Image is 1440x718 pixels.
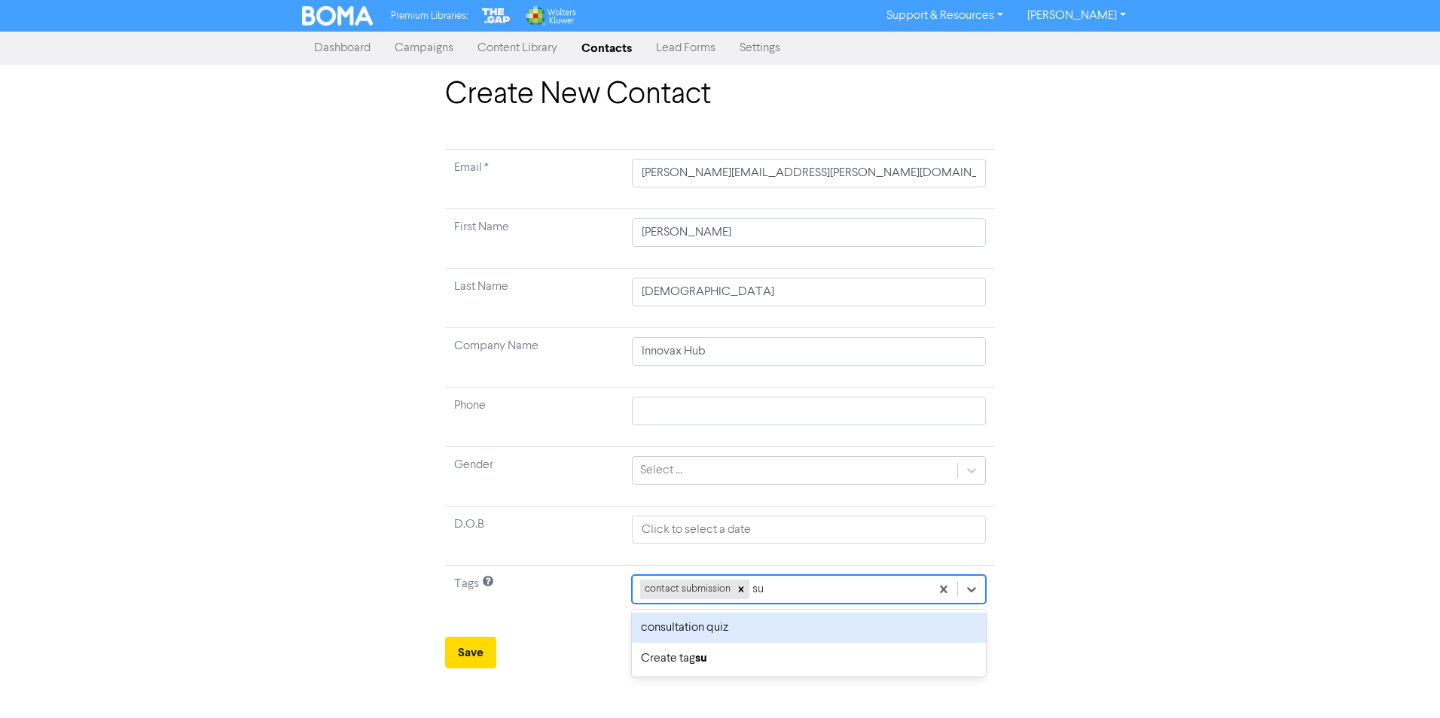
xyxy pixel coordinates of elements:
div: consultation quiz [632,613,986,643]
input: Click to select a date [632,516,986,544]
a: [PERSON_NAME] [1015,4,1138,28]
button: Save [445,637,496,668]
div: contact submission [640,580,733,599]
iframe: Chat Widget [1251,555,1440,718]
div: Select ... [640,461,682,479]
td: Required [445,150,623,209]
a: Content Library [465,33,569,63]
img: BOMA Logo [302,6,373,26]
img: The Gap [480,6,513,26]
h1: Create New Contact [445,77,995,113]
b: su [695,650,707,665]
span: Create tag [641,653,707,665]
td: Company Name [445,328,623,388]
a: Dashboard [302,33,383,63]
td: Gender [445,447,623,507]
a: Lead Forms [644,33,728,63]
a: Campaigns [383,33,465,63]
td: Phone [445,388,623,447]
a: Settings [728,33,792,63]
a: Support & Resources [874,4,1015,28]
td: First Name [445,209,623,269]
td: Tags [445,566,623,625]
a: Contacts [569,33,644,63]
td: D.O.B [445,507,623,566]
td: Last Name [445,269,623,328]
span: Premium Libraries: [391,11,468,21]
img: Wolters Kluwer [524,6,575,26]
